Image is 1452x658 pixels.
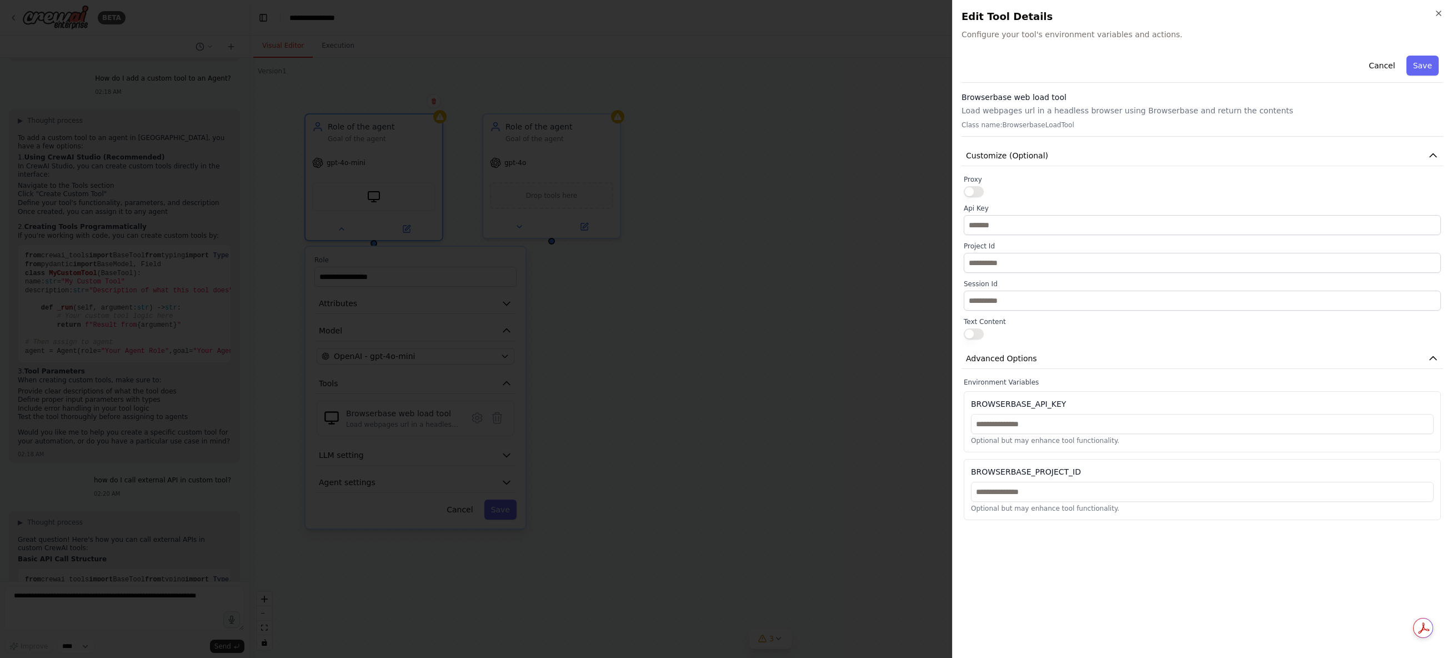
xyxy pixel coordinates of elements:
p: Class name: BrowserbaseLoadTool [962,121,1443,129]
button: Advanced Options [962,348,1443,369]
span: Configure your tool's environment variables and actions. [962,29,1443,40]
h2: Edit Tool Details [962,9,1443,24]
p: Optional but may enhance tool functionality. [971,504,1434,513]
label: Text Content [964,317,1441,326]
label: Session Id [964,280,1441,288]
button: Cancel [1362,56,1401,76]
p: Optional but may enhance tool functionality. [971,436,1434,445]
div: BROWSERBASE_PROJECT_ID [971,466,1081,477]
label: Project Id [964,242,1441,251]
p: Load webpages url in a headless browser using Browserbase and return the contents [962,105,1443,116]
h3: Browserbase web load tool [962,92,1443,103]
span: Customize (Optional) [966,150,1048,161]
label: Api Key [964,204,1441,213]
div: BROWSERBASE_API_KEY [971,398,1066,410]
button: Customize (Optional) [962,146,1443,166]
button: Save [1406,56,1439,76]
label: Proxy [964,175,1441,184]
label: Environment Variables [964,378,1441,387]
span: Advanced Options [966,353,1037,364]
